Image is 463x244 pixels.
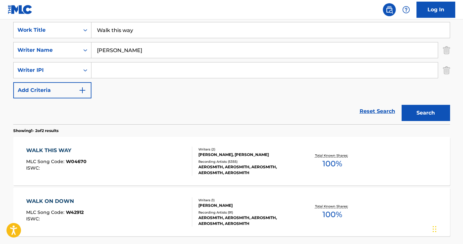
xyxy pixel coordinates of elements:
[17,66,76,74] div: Writer IPI
[13,137,450,185] a: WALK THIS WAYMLC Song Code:W04670ISWC:Writers (2)[PERSON_NAME], [PERSON_NAME]Recording Artists (5...
[198,203,296,208] div: [PERSON_NAME]
[26,165,41,171] span: ISWC :
[26,159,66,164] span: MLC Song Code :
[322,209,342,220] span: 100 %
[26,147,87,154] div: WALK THIS WAY
[198,164,296,176] div: AEROSMITH, AEROSMITH, AEROSMITH, AEROSMITH, AEROSMITH
[8,5,33,14] img: MLC Logo
[198,159,296,164] div: Recording Artists ( 5355 )
[17,26,76,34] div: Work Title
[383,3,396,16] a: Public Search
[26,209,66,215] span: MLC Song Code :
[416,2,455,18] a: Log In
[79,86,86,94] img: 9d2ae6d4665cec9f34b9.svg
[315,204,350,209] p: Total Known Shares:
[13,22,450,124] form: Search Form
[13,82,91,98] button: Add Criteria
[66,159,87,164] span: W04670
[198,215,296,227] div: AEROSMITH, AEROSMITH, AEROSMITH, AEROSMITH, AEROSMITH
[198,152,296,158] div: [PERSON_NAME], [PERSON_NAME]
[198,147,296,152] div: Writers ( 2 )
[356,104,398,118] a: Reset Search
[431,213,463,244] iframe: Chat Widget
[433,219,437,239] div: Drag
[13,188,450,236] a: WALK ON DOWNMLC Song Code:W42912ISWC:Writers (1)[PERSON_NAME]Recording Artists (91)AEROSMITH, AER...
[402,6,410,14] img: help
[322,158,342,170] span: 100 %
[26,197,84,205] div: WALK ON DOWN
[66,209,84,215] span: W42912
[385,6,393,14] img: search
[26,216,41,222] span: ISWC :
[443,42,450,58] img: Delete Criterion
[13,128,58,134] p: Showing 1 - 2 of 2 results
[443,62,450,78] img: Delete Criterion
[402,105,450,121] button: Search
[315,153,350,158] p: Total Known Shares:
[198,210,296,215] div: Recording Artists ( 91 )
[198,198,296,203] div: Writers ( 1 )
[17,46,76,54] div: Writer Name
[400,3,413,16] div: Help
